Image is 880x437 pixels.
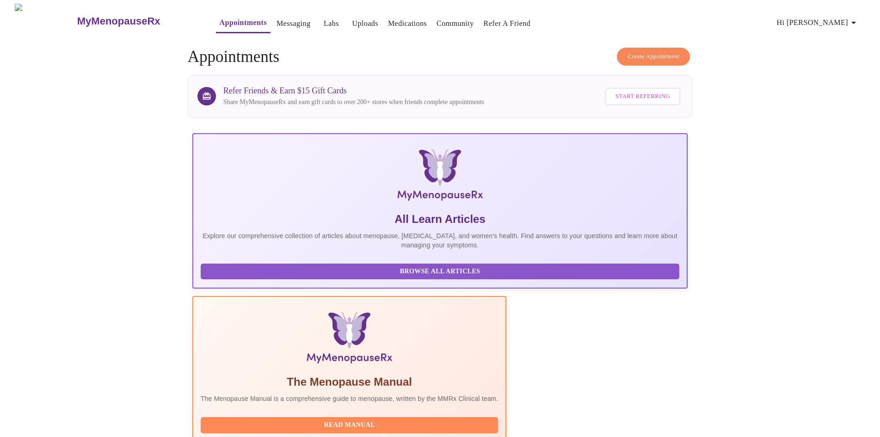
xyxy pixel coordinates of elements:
button: Uploads [348,14,382,33]
img: MyMenopauseRx Logo [15,4,76,38]
a: Appointments [220,16,267,29]
p: Share MyMenopauseRx and earn gift cards to over 200+ stores when friends complete appointments [223,98,484,107]
a: Refer a Friend [484,17,531,30]
h5: The Menopause Manual [201,375,498,389]
a: Uploads [352,17,378,30]
button: Messaging [273,14,314,33]
button: Medications [384,14,431,33]
h4: Appointments [188,48,692,66]
h3: MyMenopauseRx [77,15,160,27]
a: Read Manual [201,420,501,428]
button: Appointments [216,13,271,33]
p: Explore our comprehensive collection of articles about menopause, [MEDICAL_DATA], and women's hea... [201,231,679,250]
a: Messaging [277,17,310,30]
span: Read Manual [210,419,489,431]
span: Start Referring [615,91,670,102]
a: Medications [388,17,427,30]
button: Start Referring [605,88,680,105]
span: Hi [PERSON_NAME] [777,16,859,29]
h5: All Learn Articles [201,212,679,227]
h3: Refer Friends & Earn $15 Gift Cards [223,86,484,96]
p: The Menopause Manual is a comprehensive guide to menopause, written by the MMRx Clinical team. [201,394,498,403]
a: Labs [324,17,339,30]
a: Start Referring [603,83,683,110]
button: Refer a Friend [480,14,535,33]
a: MyMenopauseRx [76,5,197,37]
img: Menopause Manual [248,312,451,367]
button: Create Appointment [617,48,690,66]
span: Create Appointment [628,51,679,62]
button: Browse All Articles [201,264,679,280]
button: Community [433,14,478,33]
button: Labs [316,14,346,33]
img: MyMenopauseRx Logo [275,149,605,204]
span: Browse All Articles [210,266,670,277]
button: Hi [PERSON_NAME] [773,13,863,32]
a: Browse All Articles [201,267,682,275]
button: Read Manual [201,417,498,433]
a: Community [437,17,474,30]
